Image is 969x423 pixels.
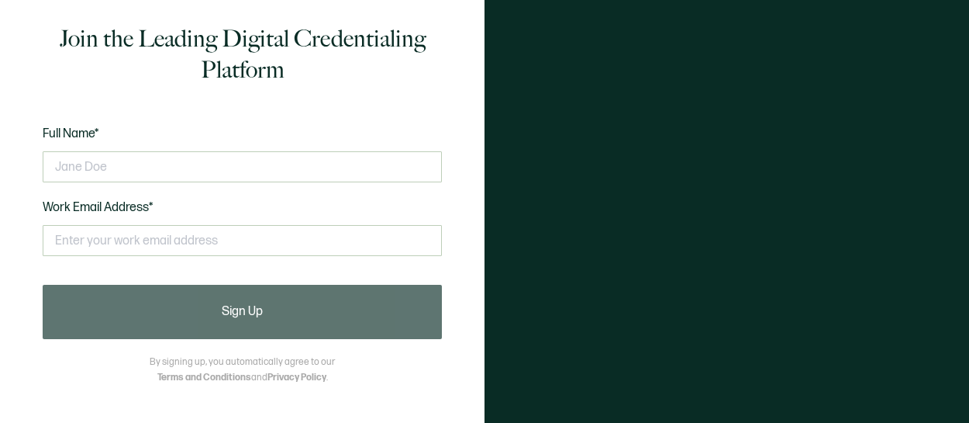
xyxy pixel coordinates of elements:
[43,200,153,215] span: Work Email Address*
[43,151,442,182] input: Jane Doe
[43,225,442,256] input: Enter your work email address
[43,285,442,339] button: Sign Up
[43,23,442,85] h1: Join the Leading Digital Credentialing Platform
[43,127,99,141] span: Full Name*
[150,355,335,386] p: By signing up, you automatically agree to our and .
[157,372,251,383] a: Terms and Conditions
[267,372,326,383] a: Privacy Policy
[222,306,263,318] span: Sign Up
